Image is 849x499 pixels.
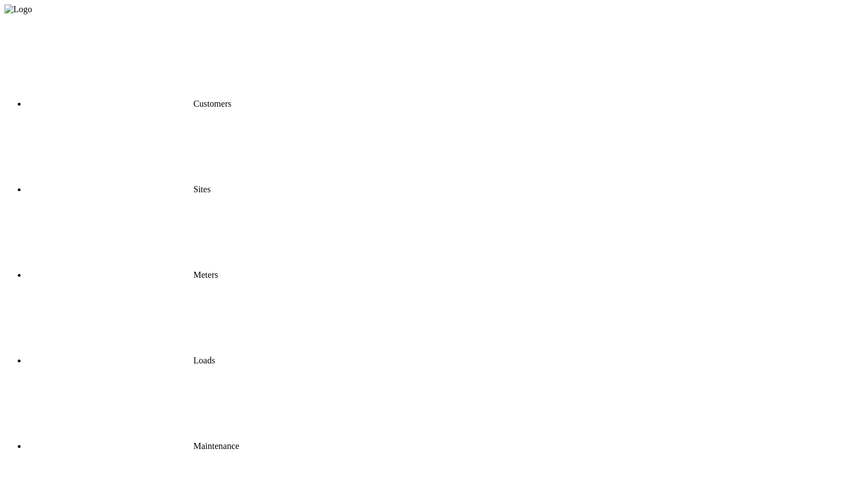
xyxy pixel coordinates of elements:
a: Customers [27,99,231,108]
a: Loads [27,356,215,365]
a: Sites [27,184,211,194]
a: Meters [27,270,218,280]
img: Logo [4,4,32,14]
a: Maintenance [27,441,239,451]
